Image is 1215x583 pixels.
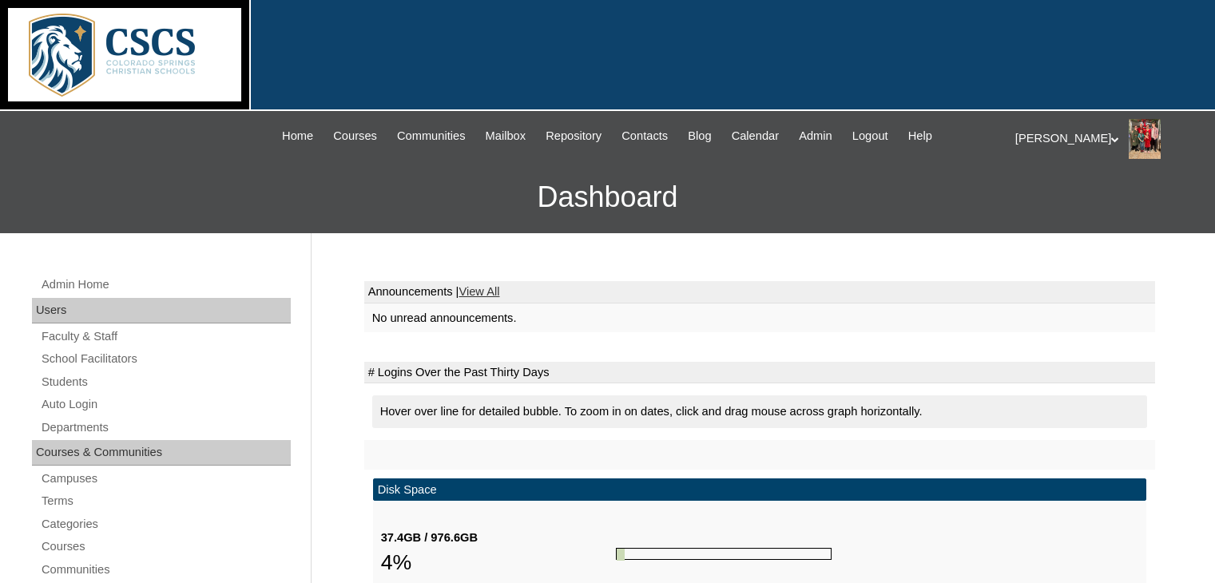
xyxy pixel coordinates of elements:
a: View All [459,285,499,298]
a: Auto Login [40,395,291,414]
div: [PERSON_NAME] [1015,119,1199,159]
span: Mailbox [486,127,526,145]
a: Students [40,372,291,392]
span: Admin [799,127,832,145]
td: No unread announcements. [364,303,1155,333]
div: Users [32,298,291,323]
a: Departments [40,418,291,438]
img: logo-white.png [8,8,241,101]
span: Calendar [732,127,779,145]
a: Contacts [613,127,676,145]
a: Communities [40,560,291,580]
a: Mailbox [478,127,534,145]
span: Home [282,127,313,145]
img: Stephanie Phillips [1129,119,1161,159]
span: Courses [333,127,377,145]
a: Home [274,127,321,145]
td: Announcements | [364,281,1155,303]
a: Campuses [40,469,291,489]
a: Faculty & Staff [40,327,291,347]
div: Courses & Communities [32,440,291,466]
a: School Facilitators [40,349,291,369]
td: # Logins Over the Past Thirty Days [364,362,1155,384]
span: Communities [397,127,466,145]
span: Help [908,127,932,145]
a: Admin [791,127,840,145]
a: Repository [538,127,609,145]
a: Logout [844,127,896,145]
span: Contacts [621,127,668,145]
div: Hover over line for detailed bubble. To zoom in on dates, click and drag mouse across graph horiz... [372,395,1147,428]
a: Categories [40,514,291,534]
a: Admin Home [40,275,291,295]
h3: Dashboard [8,161,1207,233]
span: Blog [688,127,711,145]
a: Terms [40,491,291,511]
span: Repository [546,127,602,145]
span: Logout [852,127,888,145]
a: Calendar [724,127,787,145]
div: 4% [381,546,616,578]
td: Disk Space [373,478,1146,502]
div: 37.4GB / 976.6GB [381,529,616,546]
a: Help [900,127,940,145]
a: Blog [680,127,719,145]
a: Courses [325,127,385,145]
a: Courses [40,537,291,557]
a: Communities [389,127,474,145]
